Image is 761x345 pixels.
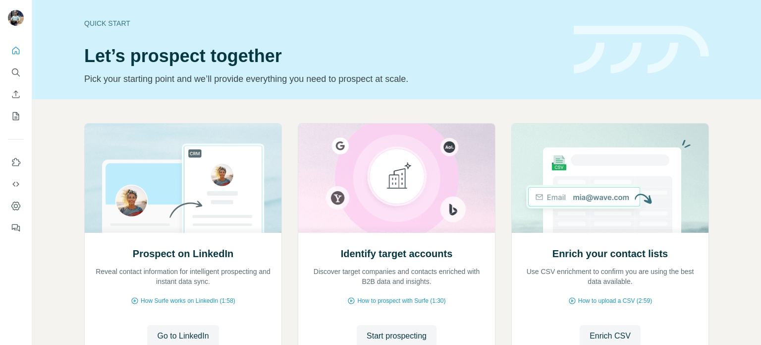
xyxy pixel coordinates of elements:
[8,197,24,215] button: Dashboard
[552,247,668,261] h2: Enrich your contact lists
[574,26,709,74] img: banner
[578,296,652,305] span: How to upload a CSV (2:59)
[8,42,24,60] button: Quick start
[157,330,209,342] span: Go to LinkedIn
[298,124,495,233] img: Identify target accounts
[341,247,453,261] h2: Identify target accounts
[95,267,272,286] p: Reveal contact information for intelligent prospecting and instant data sync.
[308,267,485,286] p: Discover target companies and contacts enriched with B2B data and insights.
[133,247,233,261] h2: Prospect on LinkedIn
[522,267,699,286] p: Use CSV enrichment to confirm you are using the best data available.
[8,153,24,171] button: Use Surfe on LinkedIn
[367,330,427,342] span: Start prospecting
[8,219,24,237] button: Feedback
[8,107,24,125] button: My lists
[84,46,562,66] h1: Let’s prospect together
[141,296,235,305] span: How Surfe works on LinkedIn (1:58)
[84,72,562,86] p: Pick your starting point and we’ll provide everything you need to prospect at scale.
[511,124,709,233] img: Enrich your contact lists
[8,85,24,103] button: Enrich CSV
[357,296,445,305] span: How to prospect with Surfe (1:30)
[84,18,562,28] div: Quick start
[8,10,24,26] img: Avatar
[8,64,24,81] button: Search
[590,330,631,342] span: Enrich CSV
[84,124,282,233] img: Prospect on LinkedIn
[8,175,24,193] button: Use Surfe API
